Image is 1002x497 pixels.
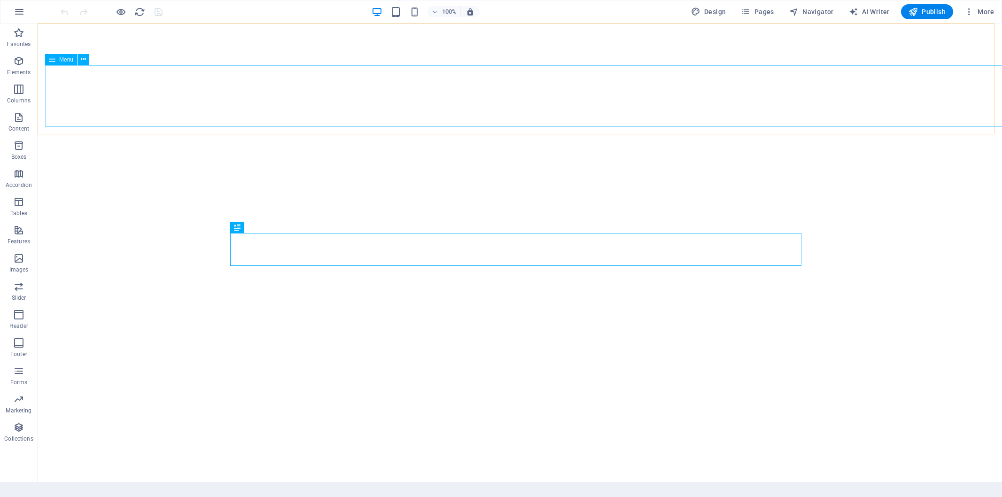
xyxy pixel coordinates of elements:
[7,69,31,76] p: Elements
[10,350,27,358] p: Footer
[7,40,31,48] p: Favorites
[9,266,29,273] p: Images
[10,210,27,217] p: Tables
[9,322,28,330] p: Header
[687,4,730,19] div: Design (Ctrl+Alt+Y)
[6,181,32,189] p: Accordion
[789,7,834,16] span: Navigator
[4,435,33,443] p: Collections
[785,4,838,19] button: Navigator
[6,407,31,414] p: Marketing
[964,7,994,16] span: More
[8,125,29,132] p: Content
[11,153,27,161] p: Boxes
[7,97,31,104] p: Columns
[849,7,890,16] span: AI Writer
[427,6,461,17] button: 100%
[466,8,474,16] i: On resize automatically adjust zoom level to fit chosen device.
[134,7,145,17] i: Reload page
[687,4,730,19] button: Design
[901,4,953,19] button: Publish
[845,4,893,19] button: AI Writer
[115,6,126,17] button: Click here to leave preview mode and continue editing
[909,7,946,16] span: Publish
[737,4,777,19] button: Pages
[12,294,26,302] p: Slider
[10,379,27,386] p: Forms
[691,7,726,16] span: Design
[442,6,457,17] h6: 100%
[741,7,774,16] span: Pages
[134,6,145,17] button: reload
[59,57,73,62] span: Menu
[961,4,998,19] button: More
[8,238,30,245] p: Features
